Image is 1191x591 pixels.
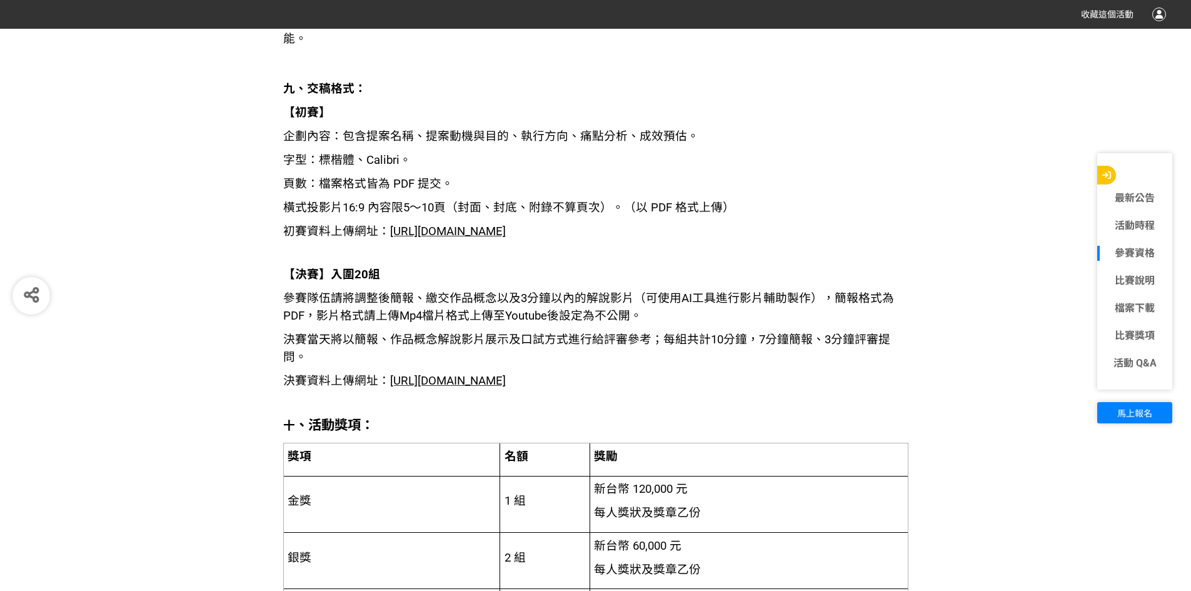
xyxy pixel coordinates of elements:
span: 名額 [505,450,528,463]
a: 最新公告 [1097,191,1172,206]
span: 金獎 [288,494,311,508]
a: 比賽獎項 [1097,328,1172,343]
a: [URL][DOMAIN_NAME] [390,227,506,237]
span: 收藏這個活動 [1081,9,1133,19]
span: 馬上報名 [1117,408,1152,418]
strong: 十 [283,419,295,433]
button: 馬上報名 [1097,402,1172,423]
strong: 【初賽】 [283,106,331,119]
a: 比賽說明 [1097,273,1172,288]
span: 獎勵 [594,450,618,463]
span: [URL][DOMAIN_NAME] [390,225,506,238]
a: [URL][DOMAIN_NAME] [390,376,506,386]
span: 初賽資料上傳網址： [283,225,390,238]
span: 獎項 [288,450,311,463]
span: 企劃內容：包含提案名稱、提案動機與目的、執行方向、痛點分析、成效預估。 [283,129,699,143]
span: 1 組 [505,494,526,508]
span: 每人獎狀及獎章乙份 [594,506,701,520]
span: 新台幣 60,000 元 [594,539,681,553]
span: 頁數：檔案格式皆為 PDF 提交。 [283,177,453,191]
span: 參賽隊伍請將調整後簡報、繳交作品概念以及3分鐘以內的解說影片（可使用AI工具進行影片輔助製作），簡報格式為PDF，影片格式請上傳Mp4檔片格式上傳至Youtube後設定為不公開。 [283,291,894,323]
span: 決賽資料上傳網址： [283,374,390,388]
a: 檔案下載 [1097,301,1172,316]
strong: 九、交稿格式： [283,82,366,96]
span: [URL][DOMAIN_NAME] [390,374,506,388]
span: 決賽當天將以簡報、作品概念解說影片展示及口試方式進行給評審參考；每組共計10分鐘，7分鐘簡報、3分鐘評審提問。 [283,333,890,364]
a: 活動時程 [1097,218,1172,233]
a: 參賽資格 [1097,246,1172,261]
span: 新台幣 120,000 元 [594,482,688,496]
span: 字型：標楷體、Calibri。 [283,153,411,167]
span: 橫式投影片16:9 內容限5～10頁（封面、封底、附錄不算頁次）。（以 PDF 格式上傳） [283,201,735,215]
a: 活動 Q&A [1097,356,1172,371]
span: 銀獎 [288,551,311,565]
span: 希望透過這次競賽，激發學生對AI與科技應用的熱情，啟發創新思維，培養具實踐能力的未來人才，為產業注入新動能。 [283,14,888,46]
strong: 【決賽】入圍20組 [283,268,380,281]
span: 每人獎狀及獎章乙份 [594,563,701,577]
span: 2 組 [505,551,526,565]
strong: 、活動獎項： [295,417,374,433]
